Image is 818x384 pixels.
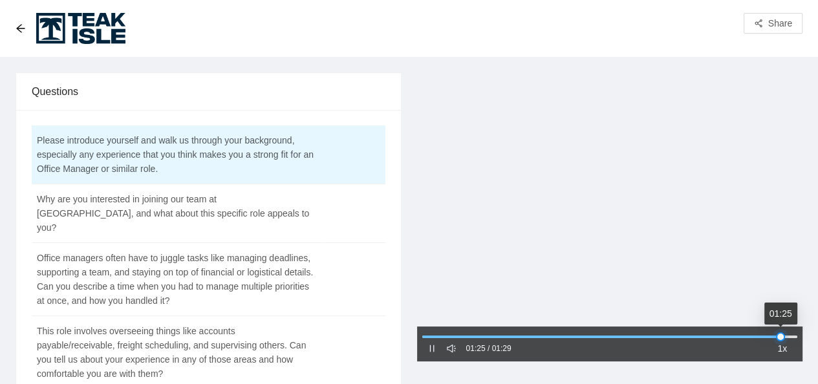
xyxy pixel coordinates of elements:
div: 01:25 / 01:29 [466,343,511,355]
span: pause [427,344,436,353]
td: Office managers often have to juggle tasks like managing deadlines, supporting a team, and stayin... [32,243,321,316]
button: share-altShare [744,13,802,34]
span: 1x [777,341,787,356]
td: Why are you interested in joining our team at [GEOGRAPHIC_DATA], and what about this specific rol... [32,184,321,243]
span: sound [447,344,456,353]
span: Share [768,16,792,30]
span: share-alt [754,19,763,29]
div: Back [16,23,26,34]
div: 01:25 [764,303,797,325]
img: Teak Isle [36,13,125,44]
div: Questions [32,73,385,110]
span: arrow-left [16,23,26,34]
td: Please introduce yourself and walk us through your background, especially any experience that you... [32,125,321,184]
